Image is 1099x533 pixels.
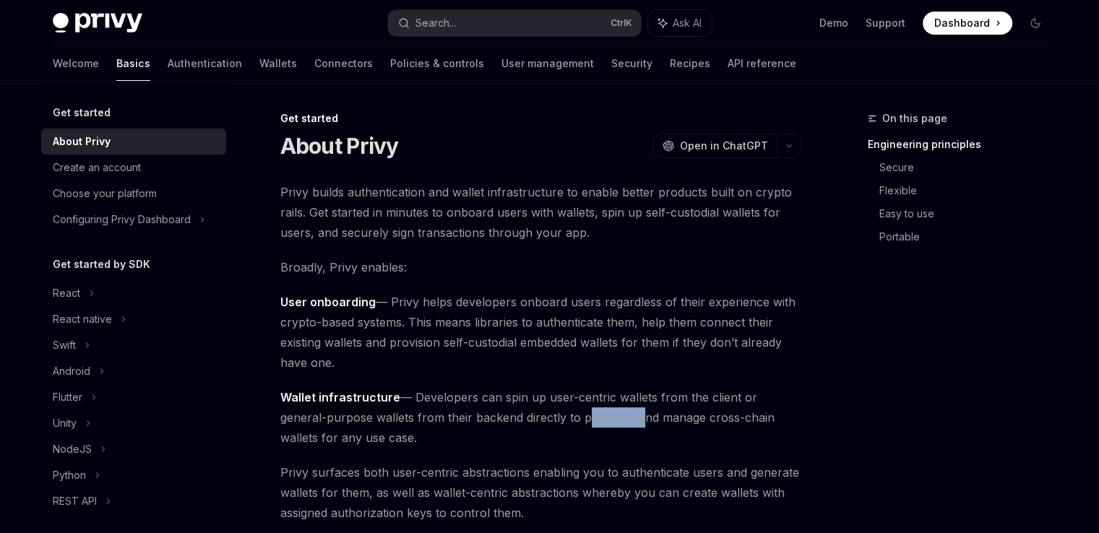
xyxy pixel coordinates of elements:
[280,182,801,243] span: Privy builds authentication and wallet infrastructure to enable better products built on crypto r...
[866,16,905,30] a: Support
[53,256,150,273] h5: Get started by SDK
[879,225,1059,248] a: Portable
[879,202,1059,225] a: Easy to use
[280,292,801,373] span: — Privy helps developers onboard users regardless of their experience with crypto-based systems. ...
[53,285,80,302] div: React
[680,139,768,153] span: Open in ChatGPT
[116,46,150,81] a: Basics
[53,211,191,228] div: Configuring Privy Dashboard
[41,129,226,155] a: About Privy
[53,104,111,121] h5: Get started
[53,363,90,380] div: Android
[1024,12,1047,35] button: Toggle dark mode
[53,311,112,328] div: React native
[388,10,641,36] button: Search...CtrlK
[882,110,947,127] span: On this page
[280,390,400,404] strong: Wallet infrastructure
[923,12,1012,35] a: Dashboard
[501,46,594,81] a: User management
[53,493,97,510] div: REST API
[41,181,226,207] a: Choose your platform
[879,156,1059,179] a: Secure
[53,389,82,406] div: Flutter
[934,16,990,30] span: Dashboard
[868,133,1059,156] a: Engineering principles
[53,337,76,354] div: Swift
[53,133,111,150] div: About Privy
[819,16,848,30] a: Demo
[53,46,99,81] a: Welcome
[390,46,484,81] a: Policies & controls
[53,185,157,202] div: Choose your platform
[280,257,801,277] span: Broadly, Privy enables:
[280,111,801,126] div: Get started
[53,467,86,484] div: Python
[611,17,632,29] span: Ctrl K
[280,133,399,159] h1: About Privy
[53,159,141,176] div: Create an account
[673,16,702,30] span: Ask AI
[728,46,796,81] a: API reference
[280,462,801,523] span: Privy surfaces both user-centric abstractions enabling you to authenticate users and generate wal...
[280,387,801,448] span: — Developers can spin up user-centric wallets from the client or general-purpose wallets from the...
[670,46,710,81] a: Recipes
[648,10,712,36] button: Ask AI
[611,46,652,81] a: Security
[415,14,456,32] div: Search...
[53,415,77,432] div: Unity
[314,46,373,81] a: Connectors
[53,441,92,458] div: NodeJS
[168,46,242,81] a: Authentication
[653,134,777,158] button: Open in ChatGPT
[41,155,226,181] a: Create an account
[280,295,376,309] strong: User onboarding
[879,179,1059,202] a: Flexible
[259,46,297,81] a: Wallets
[53,13,142,33] img: dark logo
